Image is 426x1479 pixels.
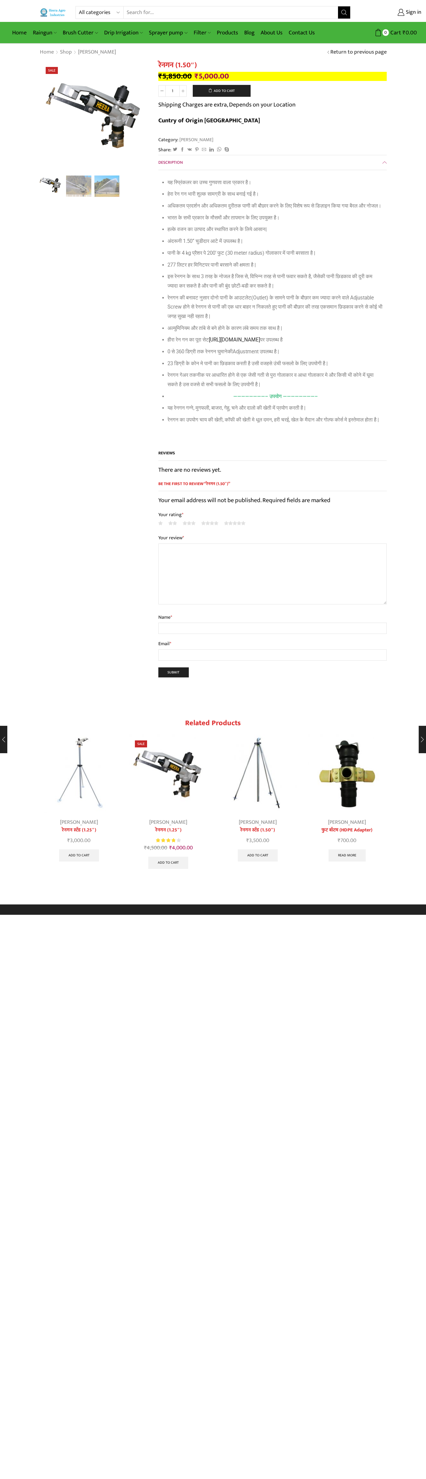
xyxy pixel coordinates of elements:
span: यह रेनगन गन्ने, मुगफली, बाजरा, गेहू, चने और दालो की खेती में प्रयोग करती है | [167,405,305,411]
span: Share: [158,146,171,153]
span: रेनगन गेअर तकनीक पर आधारित होने से एक जेसी गती से पुरा गोलाकार व आधा गोलाकार मे और किसी भी कोने म... [167,372,374,387]
a: 500X500 (1) [38,173,63,198]
p: Shipping Charges are extra, Depends on your Location [158,100,296,110]
span: Description [158,159,183,166]
a: Filter [191,26,214,40]
div: 2 / 7 [125,731,212,872]
a: Drip Irrigation [101,26,146,40]
span: 0 [382,29,389,36]
span: Your email address will not be published. Required fields are marked [158,495,330,505]
a: [PERSON_NAME] [178,136,213,144]
a: 1 of 5 stars [158,520,163,526]
span: Category: [158,136,213,143]
span: 277 लिटर हर मिनिटपर पानी बरसाने की क्षमता है | [167,262,256,268]
div: 1 / 3 [40,61,149,170]
img: Heera Raingun [38,173,63,198]
div: 4 / 7 [304,731,390,865]
a: p2 [94,173,120,199]
span: पानी के 4 kg प्रैशर पे 200’ फुट (30 meter radius) गोलाकार में पानी बरसाता है | [167,250,315,256]
bdi: 3,000.00 [67,836,90,845]
button: Add to cart [193,85,251,97]
span: Sale [46,67,58,74]
bdi: 0.00 [403,28,417,37]
span: अल्युमिनियम और तांबे से बने होने के कारण लंबे समय तक साथ है | [167,325,282,331]
p: There are no reviews yet. [158,465,387,475]
b: Cuntry of Origin [GEOGRAPHIC_DATA] [158,115,260,126]
div: 1 / 7 [36,731,122,865]
a: रेनगन (1.25″) [129,827,208,834]
a: 2 of 5 stars [168,520,177,526]
bdi: 4,000.00 [169,843,193,852]
img: pelican raingun stand [218,734,297,813]
img: रेनगन स्टॅंड (1.25") [40,734,119,813]
span: Be the first to review “रेनगन (1.50″)” [158,481,387,491]
label: Your rating [158,511,387,518]
a: [URL][DOMAIN_NAME] [209,337,260,343]
span: ₹ [158,70,162,82]
nav: Breadcrumb [40,48,116,56]
label: Your review [158,534,387,542]
bdi: 3,500.00 [246,836,269,845]
a: Return to previous page [330,48,387,56]
span: यह स्प्रिंकलर का उच्च गुणवत्ता वाला प्रकार है। [167,179,251,185]
div: 3 / 7 [215,731,301,865]
a: 5 of 5 stars [224,520,245,526]
a: Blog [241,26,258,40]
label: Email [158,640,387,648]
span: ₹ [144,843,147,852]
span: Sale [135,740,147,747]
span: Rated out of 5 [156,837,175,844]
span: Cart [389,29,401,37]
a: Description [158,155,387,170]
a: Add to cart: “रेनगन स्टॅंड (1.25")” [59,849,99,862]
a: [PERSON_NAME] [60,818,98,827]
bdi: 5,850.00 [158,70,192,82]
span: 23 डिग्री के कोन मे पानी का छिडकाव करती है उसी वजहसे उंची फसलो के लिए उपयोगी है | [167,360,328,366]
a: [PERSON_NAME] [328,818,366,827]
span: हेरा रेन गन भारी शुल्क सामग्री के साथ बनाई गई है। [167,191,259,197]
a: Home [40,48,54,56]
a: Sign in [360,7,421,18]
bdi: 5,000.00 [195,70,229,82]
h2: Reviews [158,450,387,461]
a: 4 of 5 stars [201,520,218,526]
label: Name [158,614,387,621]
bdi: 4,500.00 [144,843,167,852]
a: 0 Cart ₹0.00 [357,27,417,38]
span: हल्के वजन का उत्पाद और स्थापित करने के लिये आसान| [167,226,267,232]
input: Submit [158,667,189,677]
a: Contact Us [286,26,318,40]
input: Search for... [124,6,338,19]
img: Heera Raingun [129,734,208,813]
li: 3 / 3 [94,173,120,198]
span: इस रेनगन के साथ 3 तरह के नोजल है जिस से, विभिन्न तरह से पानी फवार सकते है, जैसेकी पानी छिडकाव की ... [167,273,372,289]
span: अधिकतम प्रदर्शन और अधिकतम दुरीतक पाणी की बौछार करने के लिए विशेष रूप से डिज़ाइन किया गया बैरल और ... [167,203,381,209]
button: Search button [338,6,350,19]
span: ₹ [403,28,406,37]
a: Raingun [30,26,60,40]
a: Select options for “फुट बॉटम (HDPE Adapter)” [329,849,366,862]
a: रेनगन स्टॅंड (1.50″) [218,827,297,834]
a: [PERSON_NAME] [78,48,116,56]
span: ————————– उपयोग ————————– [233,393,318,399]
span: 0 से 360 डिग्री तक रेनगन घुमानेकीAdjustment उपलब्ध है | [167,348,279,355]
a: [PERSON_NAME] [239,818,277,827]
div: Rated 3.89 out of 5 [156,837,181,844]
a: रेनगन स्टॅंड (1.25″) [40,827,119,834]
a: Products [214,26,241,40]
img: Foot Bottom [308,734,387,813]
h1: रेनगन (1.50″) [158,61,387,70]
span: ₹ [195,70,199,82]
span: हीरा रेन गन का पूरा सेट पर उपलब्ध है [167,337,283,343]
span: ₹ [67,836,70,845]
a: फुट बॉटम (HDPE Adapter) [308,827,387,834]
a: Home [9,26,30,40]
a: Shop [60,48,72,56]
a: Sprayer pump [146,26,190,40]
span: ₹ [246,836,249,845]
input: Product quantity [166,85,179,97]
bdi: 700.00 [338,836,356,845]
a: Add to cart: “रेनगन स्टॅंड (1.50")” [238,849,278,862]
a: p1 [66,173,91,199]
li: 2 / 3 [66,173,91,198]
